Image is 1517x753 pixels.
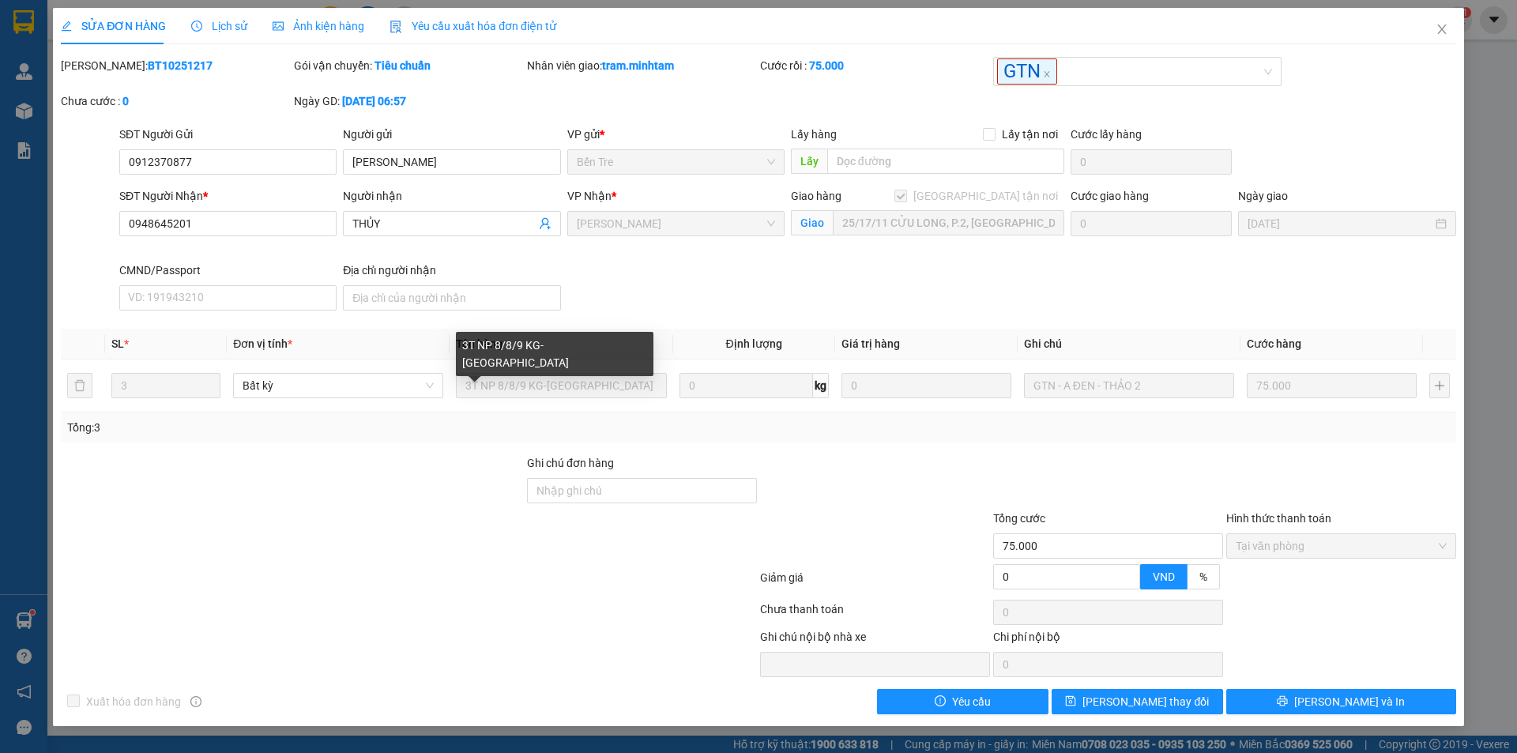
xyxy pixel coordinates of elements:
input: 0 [1247,373,1417,398]
div: Giảm giá [758,569,992,597]
label: Hình thức thanh toán [1226,512,1331,525]
button: exclamation-circleYêu cầu [877,689,1048,714]
div: Ngày GD: [294,92,524,110]
span: Lấy hàng [791,128,837,141]
span: picture [273,21,284,32]
span: kg [813,373,829,398]
span: [PERSON_NAME] và In [1294,693,1405,710]
span: clock-circle [191,21,202,32]
span: Giá trị hàng [841,337,900,350]
input: Địa chỉ của người nhận [343,285,560,311]
th: Ghi chú [1018,329,1240,360]
span: info-circle [190,696,201,707]
button: Close [1420,8,1464,52]
b: BT10251217 [148,59,213,72]
span: Lấy [791,149,827,174]
span: Đơn vị tính [233,337,292,350]
input: Cước lấy hàng [1071,149,1232,175]
div: Cước rồi : [760,57,990,74]
div: 3T NP 8/8/9 KG-[GEOGRAPHIC_DATA] [456,332,653,376]
span: Yêu cầu xuất hóa đơn điện tử [390,20,556,32]
span: user-add [539,217,551,230]
span: [GEOGRAPHIC_DATA] tận nơi [907,187,1064,205]
div: SĐT Người Gửi [119,126,337,143]
span: edit [61,21,72,32]
div: CMND/Passport [119,262,337,279]
button: delete [67,373,92,398]
span: close [1043,70,1051,78]
label: Cước lấy hàng [1071,128,1142,141]
div: Tổng: 3 [67,419,585,436]
div: SĐT Người Nhận [119,187,337,205]
span: [PERSON_NAME] thay đổi [1082,693,1209,710]
span: Hồ Chí Minh [577,212,775,235]
span: Giao hàng [791,190,841,202]
span: Bất kỳ [243,374,434,397]
span: SỬA ĐƠN HÀNG [61,20,166,32]
input: Ghi chú đơn hàng [527,478,757,503]
img: icon [390,21,402,33]
span: printer [1277,695,1288,708]
input: Dọc đường [827,149,1064,174]
div: Người gửi [343,126,560,143]
button: printer[PERSON_NAME] và In [1226,689,1456,714]
input: Ngày giao [1248,215,1432,232]
span: Ảnh kiện hàng [273,20,364,32]
label: Ghi chú đơn hàng [527,457,614,469]
span: VP Nhận [567,190,612,202]
span: Lấy tận nơi [996,126,1064,143]
span: save [1065,695,1076,708]
div: Địa chỉ người nhận [343,262,560,279]
span: Giao [791,210,833,235]
input: Giao tận nơi [833,210,1064,235]
span: % [1199,570,1207,583]
b: tram.minhtam [602,59,674,72]
input: Ghi Chú [1024,373,1234,398]
span: Tại văn phòng [1236,534,1447,558]
label: Cước giao hàng [1071,190,1149,202]
span: Lịch sử [191,20,247,32]
span: Cước hàng [1247,337,1301,350]
div: VP gửi [567,126,785,143]
span: Xuất hóa đơn hàng [80,693,187,710]
div: [PERSON_NAME]: [61,57,291,74]
button: save[PERSON_NAME] thay đổi [1052,689,1223,714]
div: Gói vận chuyển: [294,57,524,74]
span: close [1436,23,1448,36]
div: Nhân viên giao: [527,57,757,74]
div: Chưa thanh toán [758,601,992,628]
button: plus [1429,373,1450,398]
div: Ghi chú nội bộ nhà xe [760,628,990,652]
span: Bến Tre [577,150,775,174]
b: [DATE] 06:57 [342,95,406,107]
input: Cước giao hàng [1071,211,1232,236]
span: GTN [997,58,1057,85]
b: 75.000 [809,59,844,72]
span: exclamation-circle [935,695,946,708]
label: Ngày giao [1238,190,1288,202]
span: VND [1153,570,1175,583]
b: 0 [122,95,129,107]
input: 0 [841,373,1011,398]
span: Định lượng [726,337,782,350]
b: Tiêu chuẩn [375,59,431,72]
div: Chưa cước : [61,92,291,110]
span: Yêu cầu [952,693,991,710]
div: Chi phí nội bộ [993,628,1223,652]
div: Người nhận [343,187,560,205]
span: Tổng cước [993,512,1045,525]
span: SL [111,337,124,350]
